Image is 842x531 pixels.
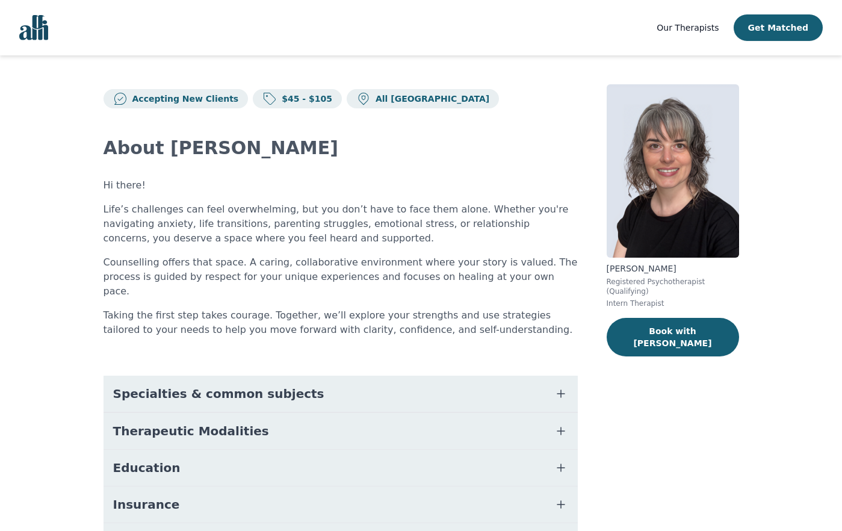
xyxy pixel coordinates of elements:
[104,413,578,449] button: Therapeutic Modalities
[128,93,239,105] p: Accepting New Clients
[104,202,578,246] p: Life’s challenges can feel overwhelming, but you don’t have to face them alone. Whether you're na...
[277,93,332,105] p: $45 - $105
[104,450,578,486] button: Education
[607,299,739,308] p: Intern Therapist
[104,137,578,159] h2: About [PERSON_NAME]
[607,262,739,275] p: [PERSON_NAME]
[657,23,719,33] span: Our Therapists
[113,423,269,439] span: Therapeutic Modalities
[113,459,181,476] span: Education
[113,385,324,402] span: Specialties & common subjects
[657,20,719,35] a: Our Therapists
[19,15,48,40] img: alli logo
[104,255,578,299] p: Counselling offers that space. A caring, collaborative environment where your story is valued. Th...
[607,318,739,356] button: Book with [PERSON_NAME]
[113,496,180,513] span: Insurance
[371,93,489,105] p: All [GEOGRAPHIC_DATA]
[104,376,578,412] button: Specialties & common subjects
[607,84,739,258] img: Melanie_Crocker
[734,14,823,41] button: Get Matched
[104,308,578,337] p: Taking the first step takes courage. Together, we’ll explore your strengths and use strategies ta...
[104,178,578,193] p: Hi there!
[104,486,578,523] button: Insurance
[607,277,739,296] p: Registered Psychotherapist (Qualifying)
